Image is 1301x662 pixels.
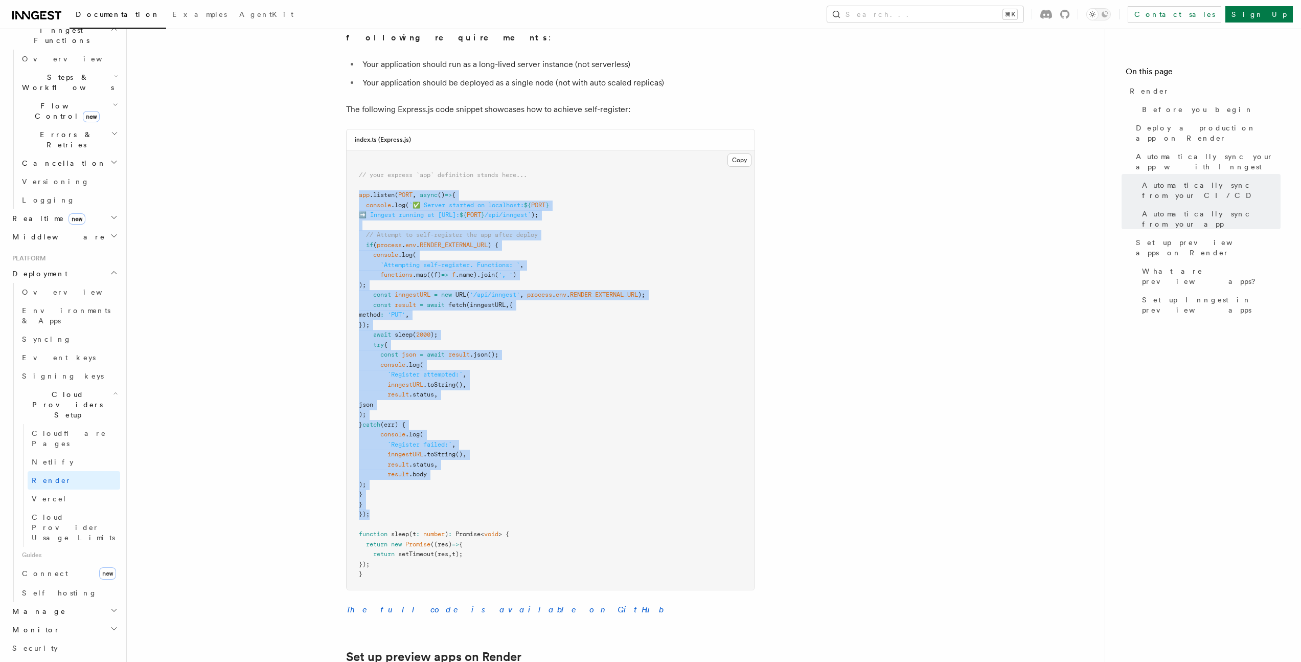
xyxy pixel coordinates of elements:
[409,461,434,468] span: .status
[172,10,227,18] span: Examples
[434,291,438,298] span: =
[76,10,160,18] span: Documentation
[441,291,452,298] span: new
[531,202,545,209] span: PORT
[1136,237,1281,258] span: Set up preview apps on Render
[18,97,120,125] button: Flow Controlnew
[420,241,488,249] span: RENDER_EXTERNAL_URL
[32,458,74,466] span: Netlify
[405,202,409,209] span: (
[366,241,373,249] span: if
[448,531,452,538] span: :
[1142,295,1281,315] span: Set up Inngest in preview apps
[359,411,366,418] span: );
[556,291,566,298] span: env
[83,111,100,122] span: new
[8,25,110,46] span: Inngest Functions
[520,261,523,269] span: ,
[8,283,120,602] div: Deployment
[373,251,398,258] span: console
[32,513,115,542] span: Cloud Provider Usage Limits
[28,508,120,547] a: Cloud Provider Usage Limits
[8,639,120,657] a: Security
[409,471,427,478] span: .body
[420,361,423,368] span: (
[355,136,411,144] h3: index.ts (Express.js)
[22,569,68,578] span: Connect
[448,550,452,558] span: ,
[420,431,423,438] span: (
[366,541,387,548] span: return
[22,306,110,325] span: Environments & Apps
[413,251,416,258] span: (
[405,241,416,249] span: env
[22,178,89,186] span: Versioning
[409,531,416,538] span: (t
[32,476,72,484] span: Render
[427,301,445,308] span: await
[405,541,430,548] span: Promise
[405,431,420,438] span: .log
[8,602,120,621] button: Manage
[8,625,60,635] span: Monitor
[70,3,166,29] a: Documentation
[413,331,416,338] span: (
[398,550,434,558] span: setTimeout
[18,283,120,301] a: Overview
[18,68,120,97] button: Steps & Workflows
[520,291,523,298] span: ,
[455,291,466,298] span: URL
[359,531,387,538] span: function
[18,72,114,93] span: Steps & Workflows
[359,421,362,428] span: }
[380,431,405,438] span: console
[366,231,538,238] span: // Attempt to self-register the app after deploy
[455,531,481,538] span: Promise
[22,55,127,63] span: Overview
[359,501,362,508] span: }
[413,271,427,278] span: .map
[380,311,384,318] span: :
[32,495,67,503] span: Vercel
[498,531,509,538] span: > {
[373,550,395,558] span: return
[434,391,438,398] span: ,
[495,271,498,278] span: (
[481,211,485,218] span: }
[8,254,46,262] span: Platform
[359,570,362,578] span: }
[463,371,466,378] span: ,
[527,291,552,298] span: process
[1142,104,1253,115] span: Before you begin
[445,531,448,538] span: )
[416,531,420,538] span: :
[387,391,409,398] span: result
[28,453,120,471] a: Netlify
[8,50,120,209] div: Inngest Functions
[420,351,423,358] span: =
[28,490,120,508] a: Vercel
[552,291,556,298] span: .
[423,381,455,388] span: .toString
[1142,180,1281,201] span: Automatically sync from your CI/CD
[18,348,120,367] a: Event keys
[434,550,448,558] span: (res
[391,202,405,209] span: .log
[455,451,463,458] span: ()
[373,291,391,298] span: const
[513,271,516,278] span: )
[8,621,120,639] button: Monitor
[395,301,416,308] span: result
[391,541,402,548] span: new
[18,125,120,154] button: Errors & Retries
[387,311,405,318] span: 'PUT'
[423,451,455,458] span: .toString
[391,531,409,538] span: sleep
[359,211,460,218] span: ➡️ Inngest running at [URL]:
[488,241,498,249] span: ) {
[420,301,423,308] span: =
[481,531,484,538] span: <
[359,481,366,488] span: );
[18,563,120,584] a: Connectnew
[8,232,105,242] span: Middleware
